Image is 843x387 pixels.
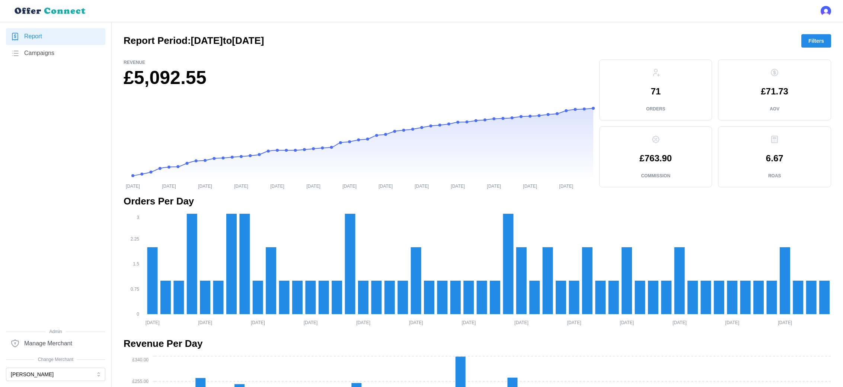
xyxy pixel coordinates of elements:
[137,215,139,220] tspan: 3
[770,106,779,112] p: AOV
[808,35,824,47] span: Filters
[24,32,42,41] span: Report
[514,320,529,325] tspan: [DATE]
[487,183,501,188] tspan: [DATE]
[646,106,665,112] p: Orders
[198,183,212,188] tspan: [DATE]
[567,320,581,325] tspan: [DATE]
[146,320,160,325] tspan: [DATE]
[304,320,318,325] tspan: [DATE]
[6,335,105,352] a: Manage Merchant
[379,183,393,188] tspan: [DATE]
[132,379,149,384] tspan: £255.00
[24,49,54,58] span: Campaigns
[234,183,248,188] tspan: [DATE]
[761,87,788,96] p: £71.73
[270,183,284,188] tspan: [DATE]
[251,320,265,325] tspan: [DATE]
[6,368,105,381] button: [PERSON_NAME]
[462,320,476,325] tspan: [DATE]
[306,183,320,188] tspan: [DATE]
[162,183,176,188] tspan: [DATE]
[198,320,212,325] tspan: [DATE]
[415,183,429,188] tspan: [DATE]
[124,195,831,208] h2: Orders Per Day
[12,4,89,17] img: loyalBe Logo
[356,320,370,325] tspan: [DATE]
[6,45,105,62] a: Campaigns
[409,320,423,325] tspan: [DATE]
[132,357,149,362] tspan: £340.00
[639,154,672,163] p: £763.90
[641,173,670,179] p: Commission
[451,183,465,188] tspan: [DATE]
[559,183,573,188] tspan: [DATE]
[126,183,140,188] tspan: [DATE]
[620,320,634,325] tspan: [DATE]
[6,28,105,45] a: Report
[801,34,831,48] button: Filters
[778,320,792,325] tspan: [DATE]
[124,34,264,47] h2: Report Period: [DATE] to [DATE]
[342,183,357,188] tspan: [DATE]
[725,320,740,325] tspan: [DATE]
[24,339,72,348] span: Manage Merchant
[124,337,831,350] h2: Revenue Per Day
[523,183,537,188] tspan: [DATE]
[137,312,139,317] tspan: 0
[124,59,593,66] p: Revenue
[6,328,105,335] span: Admin
[651,87,661,96] p: 71
[821,6,831,16] img: 's logo
[768,173,781,179] p: ROAS
[6,356,105,363] span: Change Merchant
[124,66,593,90] h1: £5,092.55
[766,154,783,163] p: 6.67
[821,6,831,16] button: Open user button
[133,261,139,267] tspan: 1.5
[673,320,687,325] tspan: [DATE]
[131,287,140,292] tspan: 0.75
[131,236,140,242] tspan: 2.25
